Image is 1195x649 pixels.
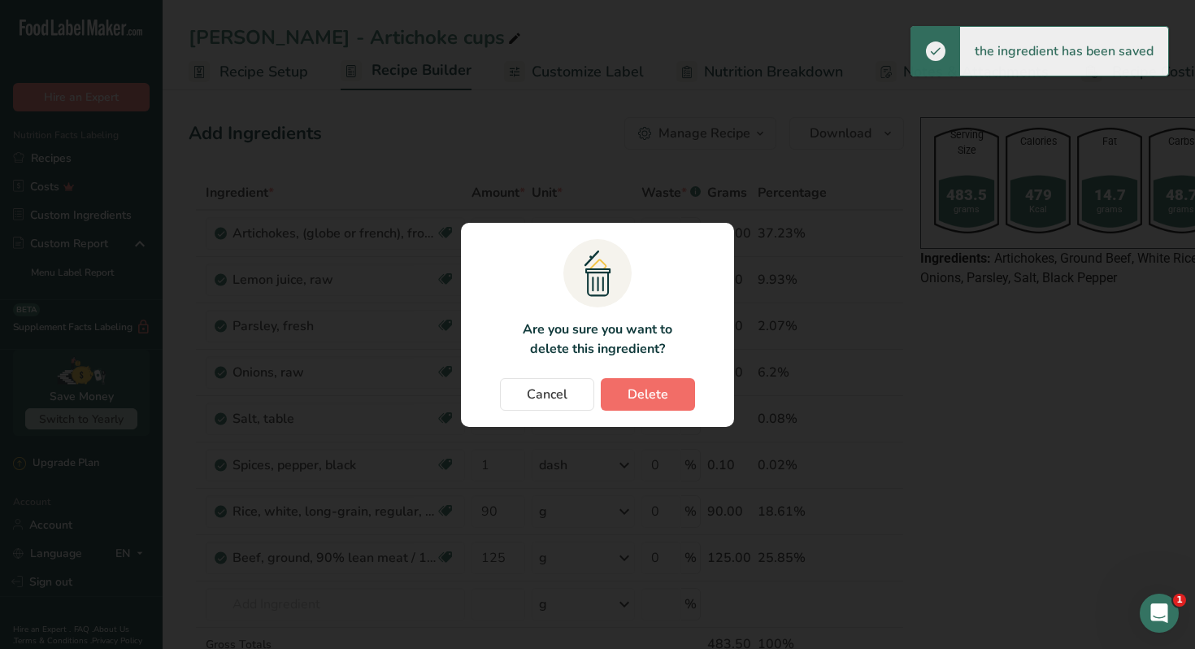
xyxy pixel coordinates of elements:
[500,378,594,411] button: Cancel
[601,378,695,411] button: Delete
[1140,594,1179,633] iframe: Intercom live chat
[527,385,567,404] span: Cancel
[960,27,1168,76] div: the ingredient has been saved
[628,385,668,404] span: Delete
[513,320,681,359] p: Are you sure you want to delete this ingredient?
[1173,594,1186,607] span: 1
